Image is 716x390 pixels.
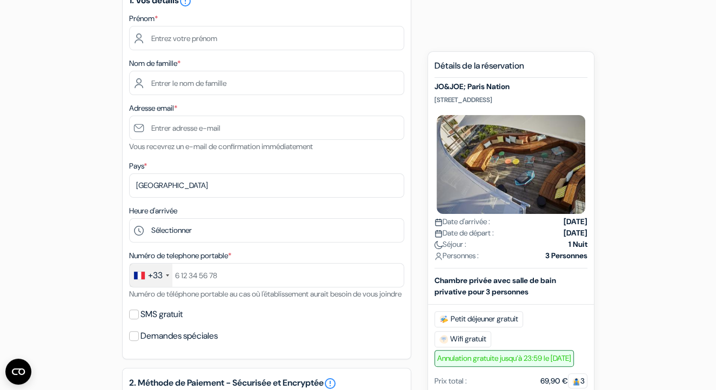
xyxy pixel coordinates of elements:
[148,269,163,282] div: +33
[540,375,587,387] div: 69,90 €
[439,315,449,324] img: free_breakfast.svg
[129,250,231,261] label: Numéro de telephone portable
[434,250,479,261] span: Personnes :
[129,205,177,217] label: Heure d'arrivée
[572,378,580,386] img: guest.svg
[129,377,404,390] h5: 2. Méthode de Paiement - Sécurisée et Encryptée
[140,307,183,322] label: SMS gratuit
[439,335,448,344] img: free_wifi.svg
[434,227,494,239] span: Date de départ :
[434,375,467,387] div: Prix total :
[129,13,158,24] label: Prénom
[140,328,218,344] label: Demandes spéciales
[564,227,587,239] strong: [DATE]
[129,103,177,114] label: Adresse email
[568,373,587,388] span: 3
[130,264,172,287] div: France: +33
[568,239,587,250] strong: 1 Nuit
[129,71,404,95] input: Entrer le nom de famille
[129,289,402,299] small: Numéro de téléphone portable au cas où l'établissement aurait besoin de vous joindre
[129,116,404,140] input: Entrer adresse e-mail
[129,58,180,69] label: Nom de famille
[434,350,574,367] span: Annulation gratuite jusqu’à 23:59 le [DATE]
[434,96,587,104] p: [STREET_ADDRESS]
[129,263,404,287] input: 6 12 34 56 78
[434,239,466,250] span: Séjour :
[129,160,147,172] label: Pays
[129,142,313,151] small: Vous recevrez un e-mail de confirmation immédiatement
[434,275,556,297] b: Chambre privée avec salle de bain privative pour 3 personnes
[434,216,490,227] span: Date d'arrivée :
[434,252,443,260] img: user_icon.svg
[324,377,337,390] a: error_outline
[434,331,491,347] span: Wifi gratuit
[434,60,587,78] h5: Détails de la réservation
[129,26,404,50] input: Entrez votre prénom
[564,216,587,227] strong: [DATE]
[434,218,443,226] img: calendar.svg
[5,359,31,385] button: Ouvrir le widget CMP
[434,82,587,91] h5: JO&JOE; Paris Nation
[545,250,587,261] strong: 3 Personnes
[434,311,523,327] span: Petit déjeuner gratuit
[434,230,443,238] img: calendar.svg
[434,241,443,249] img: moon.svg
